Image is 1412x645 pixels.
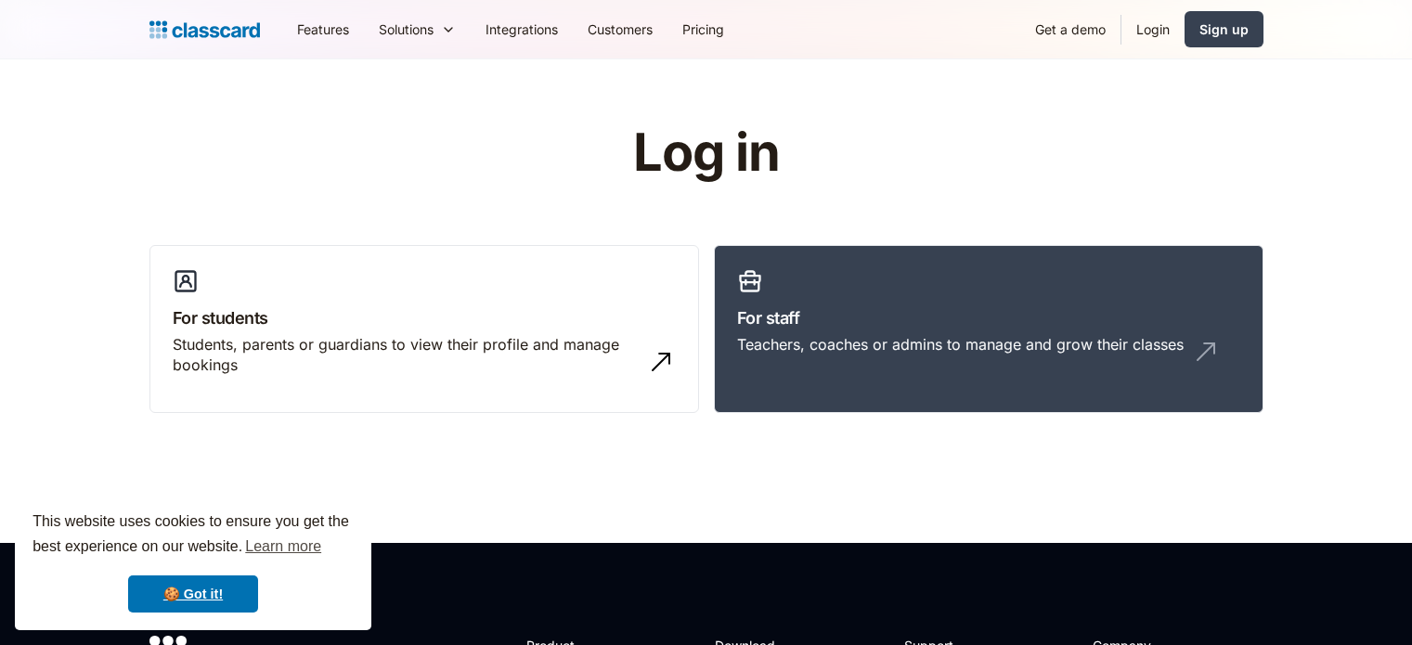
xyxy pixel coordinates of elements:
[282,8,364,50] a: Features
[1185,11,1263,47] a: Sign up
[242,533,324,561] a: learn more about cookies
[173,305,676,330] h3: For students
[173,334,639,376] div: Students, parents or guardians to view their profile and manage bookings
[15,493,371,630] div: cookieconsent
[737,305,1240,330] h3: For staff
[128,575,258,613] a: dismiss cookie message
[364,8,471,50] div: Solutions
[471,8,573,50] a: Integrations
[1199,19,1249,39] div: Sign up
[667,8,739,50] a: Pricing
[149,245,699,414] a: For studentsStudents, parents or guardians to view their profile and manage bookings
[714,245,1263,414] a: For staffTeachers, coaches or admins to manage and grow their classes
[411,124,1001,182] h1: Log in
[149,17,260,43] a: home
[379,19,434,39] div: Solutions
[1121,8,1185,50] a: Login
[1020,8,1121,50] a: Get a demo
[32,510,354,561] span: This website uses cookies to ensure you get the best experience on our website.
[737,334,1184,355] div: Teachers, coaches or admins to manage and grow their classes
[573,8,667,50] a: Customers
